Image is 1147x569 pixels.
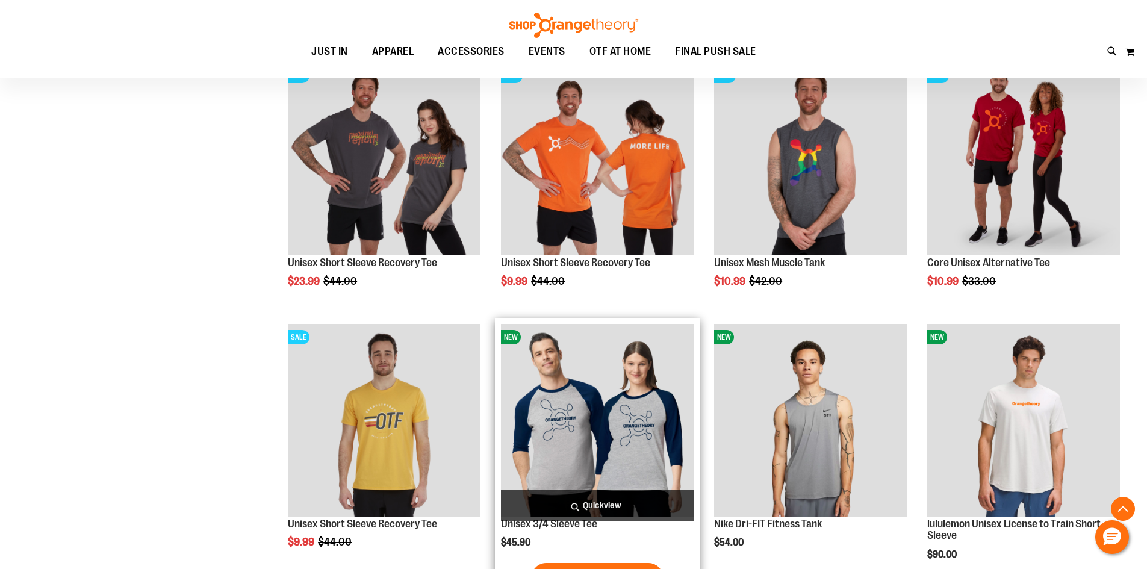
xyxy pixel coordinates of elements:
[927,257,1050,269] a: Core Unisex Alternative Tee
[495,57,700,318] div: product
[714,324,907,518] a: Nike Dri-FIT Fitness TankNEW
[749,275,784,287] span: $42.00
[372,38,414,65] span: APPAREL
[927,324,1120,517] img: lululemon Unisex License to Train Short Sleeve
[927,549,959,560] span: $90.00
[501,490,694,521] a: Quickview
[531,275,567,287] span: $44.00
[501,518,597,530] a: Unisex 3/4 Sleeve Tee
[299,38,360,66] a: JUST IN
[288,63,480,257] a: Product image for Unisex Short Sleeve Recovery TeeSALE
[1111,497,1135,521] button: Back To Top
[663,38,768,66] a: FINAL PUSH SALE
[589,38,651,65] span: OTF AT HOME
[426,38,517,66] a: ACCESSORIES
[318,536,353,548] span: $44.00
[323,275,359,287] span: $44.00
[927,63,1120,257] a: Product image for Core Unisex Alternative TeeSALE
[714,330,734,344] span: NEW
[288,324,480,517] img: Product image for Unisex Short Sleeve Recovery Tee
[501,330,521,344] span: NEW
[714,63,907,257] a: Product image for Unisex Mesh Muscle TankSALE
[714,537,745,548] span: $54.00
[288,330,309,344] span: SALE
[288,257,437,269] a: Unisex Short Sleeve Recovery Tee
[288,518,437,530] a: Unisex Short Sleeve Recovery Tee
[577,38,664,66] a: OTF AT HOME
[1095,520,1129,554] button: Hello, have a question? Let’s chat.
[921,57,1126,318] div: product
[288,536,316,548] span: $9.99
[288,275,322,287] span: $23.99
[927,518,1101,542] a: lululemon Unisex License to Train Short Sleeve
[675,38,756,65] span: FINAL PUSH SALE
[708,57,913,318] div: product
[714,518,822,530] a: Nike Dri-FIT Fitness Tank
[714,275,747,287] span: $10.99
[927,63,1120,255] img: Product image for Core Unisex Alternative Tee
[501,275,529,287] span: $9.99
[311,38,348,65] span: JUST IN
[288,63,480,255] img: Product image for Unisex Short Sleeve Recovery Tee
[508,13,640,38] img: Shop Orangetheory
[529,38,565,65] span: EVENTS
[288,324,480,518] a: Product image for Unisex Short Sleeve Recovery TeeSALE
[501,324,694,517] img: Unisex 3/4 Sleeve Tee
[962,275,998,287] span: $33.00
[927,275,960,287] span: $10.99
[714,257,825,269] a: Unisex Mesh Muscle Tank
[501,63,694,255] img: Product image for Unisex Short Sleeve Recovery Tee
[360,38,426,65] a: APPAREL
[438,38,505,65] span: ACCESSORIES
[927,324,1120,518] a: lululemon Unisex License to Train Short SleeveNEW
[282,57,486,318] div: product
[501,537,532,548] span: $45.90
[517,38,577,66] a: EVENTS
[927,330,947,344] span: NEW
[714,324,907,517] img: Nike Dri-FIT Fitness Tank
[501,63,694,257] a: Product image for Unisex Short Sleeve Recovery TeeSALE
[501,324,694,518] a: Unisex 3/4 Sleeve TeeNEW
[501,257,650,269] a: Unisex Short Sleeve Recovery Tee
[714,63,907,255] img: Product image for Unisex Mesh Muscle Tank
